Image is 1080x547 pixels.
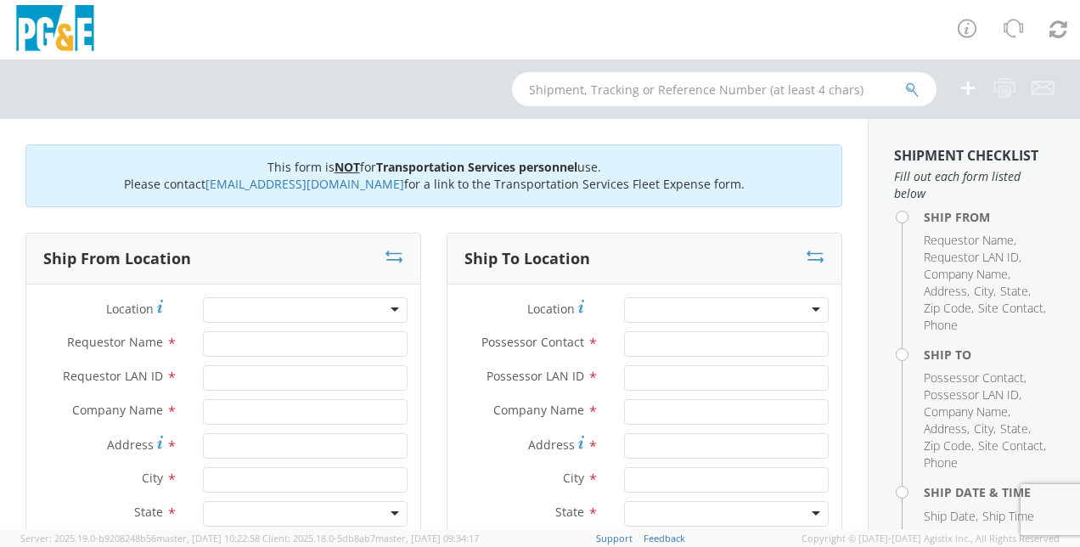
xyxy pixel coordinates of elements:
[375,532,479,544] span: master, [DATE] 09:34:17
[924,437,971,454] span: Zip Code
[924,300,971,316] span: Zip Code
[512,72,937,106] input: Shipment, Tracking or Reference Number (at least 4 chars)
[924,266,1008,282] span: Company Name
[924,283,967,299] span: Address
[493,402,584,418] span: Company Name
[376,159,577,175] b: Transportation Services personnel
[924,249,1019,265] span: Requestor LAN ID
[974,420,993,437] span: City
[25,144,842,207] div: This form is for use. Please contact for a link to the Transportation Services Fleet Expense form.
[596,532,633,544] a: Support
[978,437,1043,454] span: Site Contact
[464,251,590,268] h3: Ship To Location
[978,300,1043,316] span: Site Contact
[20,532,260,544] span: Server: 2025.19.0-b9208248b56
[924,317,958,333] span: Phone
[924,437,974,454] li: ,
[924,232,1014,248] span: Requestor Name
[924,403,1008,420] span: Company Name
[924,232,1016,249] li: ,
[205,176,404,192] a: [EMAIL_ADDRESS][DOMAIN_NAME]
[487,368,584,384] span: Possessor LAN ID
[924,369,1024,386] span: Possessor Contact
[924,386,1021,403] li: ,
[527,301,575,317] span: Location
[1000,420,1031,437] li: ,
[924,486,1055,499] h4: Ship Date & Time
[924,386,1019,403] span: Possessor LAN ID
[974,420,996,437] li: ,
[1000,420,1028,437] span: State
[982,508,1034,524] span: Ship Time
[43,251,191,268] h3: Ship From Location
[335,159,360,175] u: NOT
[13,5,98,55] img: pge-logo-06675f144f4cfa6a6814.png
[156,532,260,544] span: master, [DATE] 10:22:58
[894,168,1055,202] span: Fill out each form listed below
[802,532,1060,545] span: Copyright © [DATE]-[DATE] Agistix Inc., All Rights Reserved
[644,532,685,544] a: Feedback
[978,437,1046,454] li: ,
[974,283,996,300] li: ,
[924,300,974,317] li: ,
[142,470,163,486] span: City
[481,334,584,350] span: Possessor Contact
[924,369,1027,386] li: ,
[924,348,1055,361] h4: Ship To
[924,420,967,437] span: Address
[1000,283,1031,300] li: ,
[978,300,1046,317] li: ,
[106,301,154,317] span: Location
[72,402,163,418] span: Company Name
[528,437,575,453] span: Address
[974,283,993,299] span: City
[924,403,1010,420] li: ,
[924,211,1055,223] h4: Ship From
[563,470,584,486] span: City
[1000,283,1028,299] span: State
[555,504,584,520] span: State
[924,508,976,524] span: Ship Date
[924,266,1010,283] li: ,
[107,437,154,453] span: Address
[894,146,1038,165] strong: Shipment Checklist
[67,334,163,350] span: Requestor Name
[924,454,958,471] span: Phone
[262,532,479,544] span: Client: 2025.18.0-5db8ab7
[63,368,163,384] span: Requestor LAN ID
[924,508,978,525] li: ,
[134,504,163,520] span: State
[924,420,970,437] li: ,
[924,249,1021,266] li: ,
[924,283,970,300] li: ,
